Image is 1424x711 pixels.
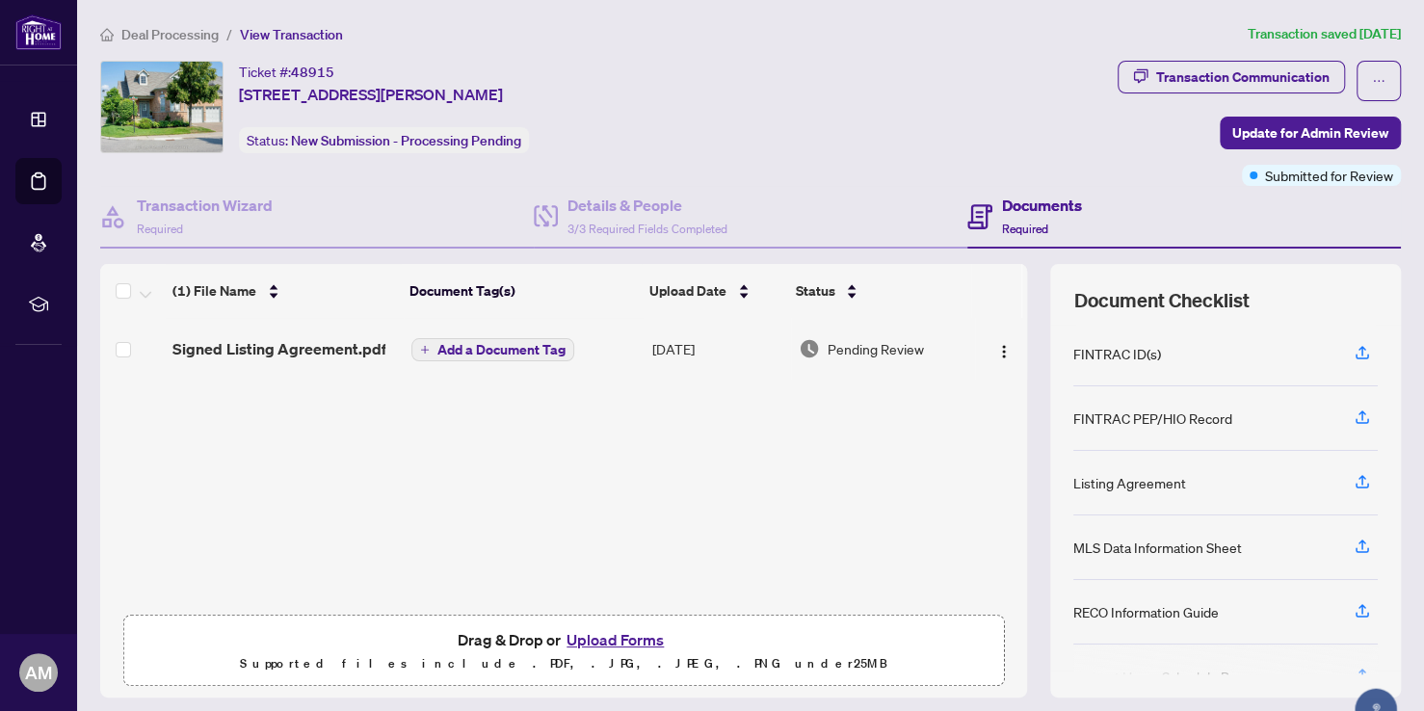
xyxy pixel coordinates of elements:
[420,345,430,355] span: plus
[137,222,183,236] span: Required
[172,337,385,360] span: Signed Listing Agreement.pdf
[1002,222,1048,236] span: Required
[1347,644,1405,701] button: Open asap
[411,337,574,362] button: Add a Document Tag
[787,264,970,318] th: Status
[561,627,670,652] button: Upload Forms
[240,26,343,43] span: View Transaction
[239,127,529,153] div: Status:
[1073,287,1249,314] span: Document Checklist
[1073,472,1186,493] div: Listing Agreement
[644,318,791,380] td: [DATE]
[124,616,1003,687] span: Drag & Drop orUpload FormsSupported files include .PDF, .JPG, .JPEG, .PNG under25MB
[996,344,1012,359] img: Logo
[291,132,521,149] span: New Submission - Processing Pending
[1220,117,1401,149] button: Update for Admin Review
[172,280,256,302] span: (1) File Name
[1156,62,1330,92] div: Transaction Communication
[1073,408,1232,429] div: FINTRAC PEP/HIO Record
[1265,165,1393,186] span: Submitted for Review
[402,264,641,318] th: Document Tag(s)
[15,14,62,50] img: logo
[642,264,788,318] th: Upload Date
[795,280,834,302] span: Status
[567,194,727,217] h4: Details & People
[437,343,566,356] span: Add a Document Tag
[458,627,670,652] span: Drag & Drop or
[101,62,223,152] img: IMG-W12343397_1.jpg
[291,64,334,81] span: 48915
[799,338,820,359] img: Document Status
[1073,601,1219,622] div: RECO Information Guide
[989,333,1019,364] button: Logo
[25,659,52,686] span: AM
[1002,194,1082,217] h4: Documents
[828,338,924,359] span: Pending Review
[1118,61,1345,93] button: Transaction Communication
[649,280,726,302] span: Upload Date
[1248,23,1401,45] article: Transaction saved [DATE]
[239,83,503,106] span: [STREET_ADDRESS][PERSON_NAME]
[136,652,991,675] p: Supported files include .PDF, .JPG, .JPEG, .PNG under 25 MB
[100,28,114,41] span: home
[137,194,273,217] h4: Transaction Wizard
[1372,74,1385,88] span: ellipsis
[239,61,334,83] div: Ticket #:
[411,338,574,361] button: Add a Document Tag
[226,23,232,45] li: /
[1232,118,1388,148] span: Update for Admin Review
[567,222,727,236] span: 3/3 Required Fields Completed
[165,264,402,318] th: (1) File Name
[1073,343,1161,364] div: FINTRAC ID(s)
[1073,537,1242,558] div: MLS Data Information Sheet
[121,26,219,43] span: Deal Processing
